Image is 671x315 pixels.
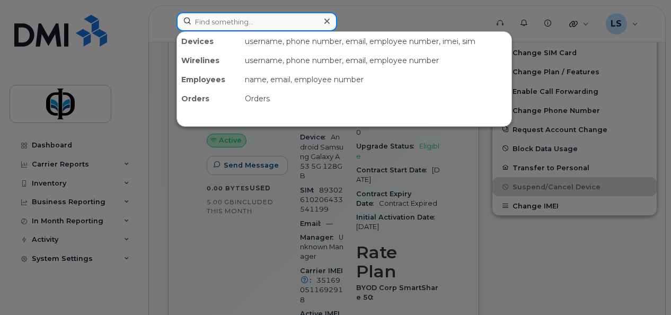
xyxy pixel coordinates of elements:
div: Devices [177,32,241,51]
div: Wirelines [177,51,241,70]
div: name, email, employee number [241,70,511,89]
div: username, phone number, email, employee number, imei, sim [241,32,511,51]
div: Orders [177,89,241,108]
div: Orders [241,89,511,108]
div: username, phone number, email, employee number [241,51,511,70]
input: Find something... [176,12,337,31]
div: Employees [177,70,241,89]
